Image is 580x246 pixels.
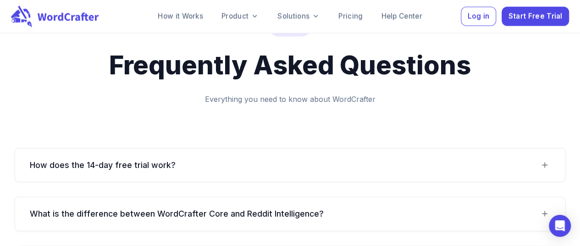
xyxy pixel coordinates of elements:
div: How does the 14-day free trial work? [15,149,565,182]
a: Help Center [374,7,429,26]
h2: Frequently Asked Questions [109,48,471,83]
span: Start Free Trial [508,11,563,23]
span: Log in [468,11,490,23]
h6: What is the difference between WordCrafter Core and Reddit Intelligence? [30,208,324,219]
a: Pricing [331,7,370,26]
h6: Everything you need to know about WordCrafter [205,94,376,126]
a: Product [214,7,266,26]
button: Log in [461,7,496,27]
div: Open Intercom Messenger [549,215,571,237]
a: Solutions [270,7,327,26]
div: What is the difference between WordCrafter Core and Reddit Intelligence? [15,197,565,230]
h6: How does the 14-day free trial work? [30,160,176,171]
button: Start Free Trial [502,7,569,27]
a: How it Works [150,7,210,26]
